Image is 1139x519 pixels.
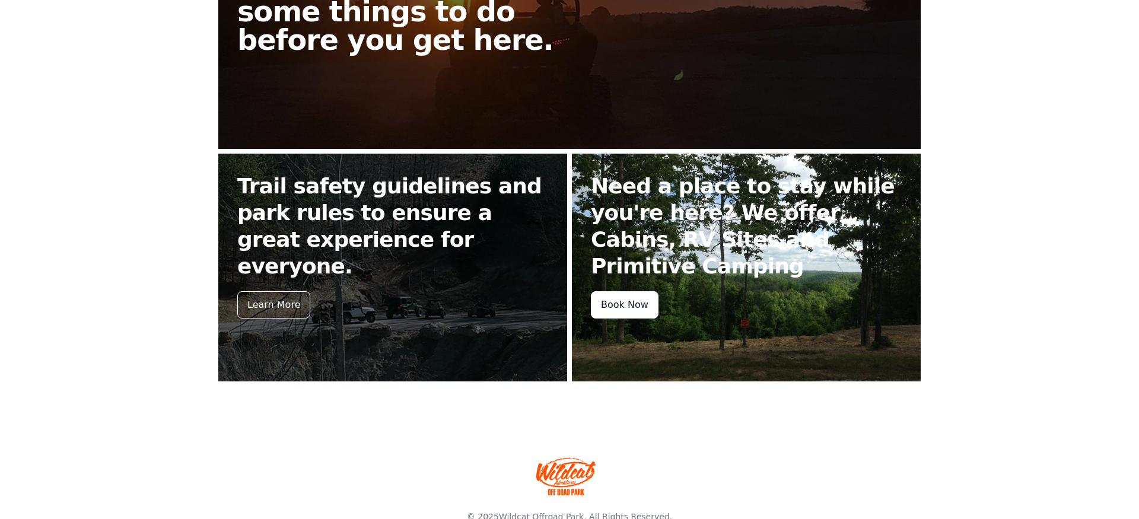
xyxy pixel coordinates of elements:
[572,154,921,381] a: Need a place to stay while you're here? We offer Cabins, RV Sites and Primitive Camping Book Now
[536,457,596,495] img: Wildcat Offroad park
[237,291,310,319] div: Learn More
[237,173,548,279] h2: Trail safety guidelines and park rules to ensure a great experience for everyone.
[218,154,567,381] a: Trail safety guidelines and park rules to ensure a great experience for everyone. Learn More
[591,173,902,279] h2: Need a place to stay while you're here? We offer Cabins, RV Sites and Primitive Camping
[591,291,658,319] div: Book Now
